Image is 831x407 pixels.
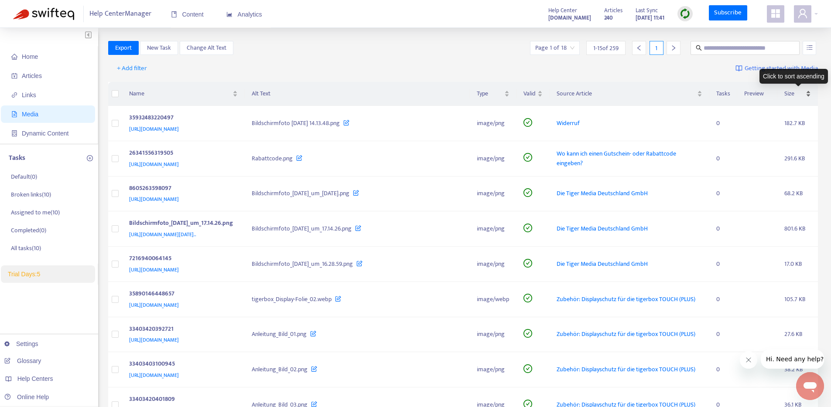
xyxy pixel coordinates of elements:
span: Die Tiger Media Deutschland GmbH [557,224,648,234]
td: image/png [470,141,516,176]
span: file-image [11,111,17,117]
span: area-chart [226,11,233,17]
span: right [670,45,677,51]
span: Size [784,89,804,98]
div: Click to sort ascending [759,69,828,84]
span: Help Center [548,6,577,15]
span: Articles [604,6,622,15]
td: image/png [470,352,516,387]
div: 291.6 KB [784,154,811,163]
span: [URL][DOMAIN_NAME] [129,371,179,380]
div: 27.6 KB [784,329,811,339]
span: Die Tiger Media Deutschland GmbH [557,188,648,198]
div: 0 [716,189,730,198]
span: book [171,11,177,17]
div: 38.2 KB [784,365,811,374]
span: Last Sync [636,6,658,15]
span: Help Centers [17,375,53,382]
div: 33403420401809 [129,394,235,406]
p: Completed ( 0 ) [11,226,46,235]
div: 0 [716,154,730,163]
span: Media [22,111,38,118]
button: Export [108,41,139,55]
td: image/png [470,211,516,247]
span: search [696,45,702,51]
img: media-preview [744,184,770,203]
span: Zubehör: Displayschutz für die tigerbox TOUCH (PLUS) [557,294,695,304]
span: Change Alt Text [187,43,226,53]
p: Tasks [9,153,25,163]
span: check-circle [523,364,532,373]
div: 0 [716,295,730,304]
span: Anleitung_Bild_01.png [252,329,307,339]
a: Glossary [4,357,41,364]
span: Zubehör: Displayschutz für die tigerbox TOUCH (PLUS) [557,329,695,339]
a: Subscribe [709,5,747,21]
span: link [11,92,17,98]
strong: [DATE] 11:41 [636,13,664,23]
span: Widerruf [557,118,580,128]
span: Links [22,92,36,98]
img: Swifteq [13,8,74,20]
span: [URL][DOMAIN_NAME] [129,195,179,203]
th: Valid [516,82,550,106]
span: Bildschirmfoto_[DATE]_um_16.28.59.png [252,259,353,269]
td: image/png [470,176,516,212]
span: [URL][DOMAIN_NAME] [129,160,179,169]
span: plus-circle [87,155,93,161]
span: user [797,8,808,19]
strong: 240 [604,13,613,23]
div: 68.2 KB [784,189,811,198]
span: Bildschirmfoto_[DATE]_um_17.14.26.png [252,224,352,234]
span: account-book [11,73,17,79]
button: New Task [140,41,178,55]
span: [URL][DOMAIN_NAME] [129,265,179,274]
iframe: Schaltfläche zum Öffnen des Messaging-Fensters [796,372,824,400]
span: Type [477,89,503,98]
img: media-preview [744,360,770,379]
div: 1 [650,41,663,55]
div: 35890146448657 [129,289,235,300]
strong: [DOMAIN_NAME] [548,13,591,23]
span: Name [129,89,231,98]
span: Articles [22,72,42,79]
span: Home [22,53,38,60]
span: [URL][DOMAIN_NAME] [129,336,179,344]
a: Getting started with Media [735,61,818,75]
div: 0 [716,119,730,128]
div: 0 [716,259,730,269]
button: Change Alt Text [180,41,233,55]
span: New Task [147,43,171,53]
span: Zubehör: Displayschutz für die tigerbox TOUCH (PLUS) [557,364,695,374]
div: 801.6 KB [784,224,811,234]
span: [URL][DOMAIN_NAME] [129,125,179,133]
div: 17.0 KB [784,259,811,269]
span: Die Tiger Media Deutschland GmbH [557,259,648,269]
span: left [636,45,642,51]
th: Name [122,82,245,106]
iframe: Nachricht vom Unternehmen [761,349,824,369]
span: check-circle [523,294,532,302]
th: Type [470,82,516,106]
p: Assigned to me ( 10 ) [11,208,60,217]
a: Settings [4,340,38,347]
span: Content [171,11,204,18]
a: Online Help [4,393,49,400]
img: sync.dc5367851b00ba804db3.png [680,8,691,19]
span: 1 - 15 of 259 [593,44,619,53]
span: [URL][DOMAIN_NAME][DATE].. [129,230,196,239]
th: Tasks [709,82,737,106]
td: image/png [470,247,516,282]
span: appstore [770,8,781,19]
th: Alt Text [245,82,469,106]
td: image/png [470,317,516,353]
button: + Add filter [110,61,154,75]
div: 26341556319505 [129,148,235,159]
span: Wo kann ich einen Gutschein- oder Rabattcode eingeben? [557,149,676,168]
img: image-link [735,65,742,72]
span: home [11,54,17,60]
td: image/png [470,106,516,141]
div: 33403403100945 [129,359,235,370]
button: unordered-list [803,41,816,55]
